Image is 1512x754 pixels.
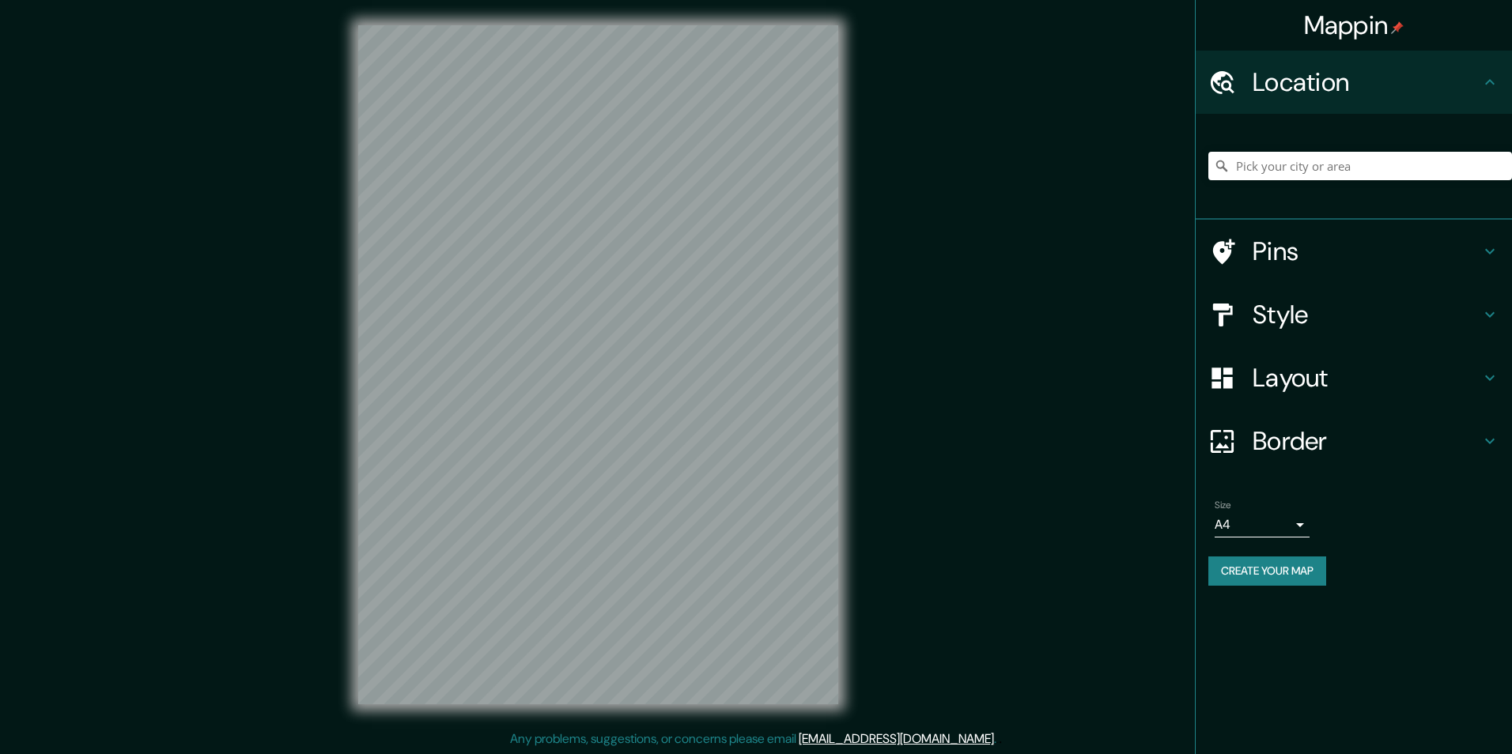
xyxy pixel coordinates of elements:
[1253,362,1480,394] h4: Layout
[1253,236,1480,267] h4: Pins
[1391,21,1404,34] img: pin-icon.png
[1196,283,1512,346] div: Style
[1253,299,1480,330] h4: Style
[999,729,1002,748] div: .
[1253,66,1480,98] h4: Location
[1215,512,1310,537] div: A4
[358,25,838,704] canvas: Map
[1196,51,1512,114] div: Location
[1196,220,1512,283] div: Pins
[1196,346,1512,409] div: Layout
[996,729,999,748] div: .
[1208,152,1512,180] input: Pick your city or area
[1304,9,1404,41] h4: Mappin
[1196,409,1512,473] div: Border
[1215,499,1231,512] label: Size
[799,730,994,747] a: [EMAIL_ADDRESS][DOMAIN_NAME]
[510,729,996,748] p: Any problems, suggestions, or concerns please email .
[1253,425,1480,457] h4: Border
[1208,556,1326,586] button: Create your map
